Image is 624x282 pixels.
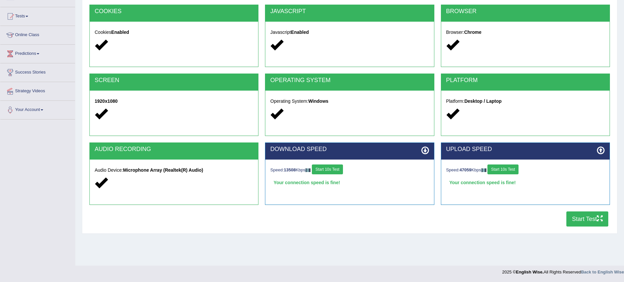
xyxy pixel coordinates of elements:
img: ajax-loader-fb-connection.gif [481,168,486,172]
a: Back to English Wise [581,270,624,274]
h2: DOWNLOAD SPEED [270,146,429,153]
strong: 13508 [284,167,296,172]
strong: Enabled [111,30,129,35]
a: Your Account [0,101,75,117]
h2: COOKIES [95,8,253,15]
h5: Browser: [446,30,605,35]
strong: Windows [308,98,328,104]
div: Speed: Kbps [270,164,429,176]
div: Your connection speed is fine! [446,178,605,187]
h5: Javascript [270,30,429,35]
h5: Operating System: [270,99,429,104]
h2: PLATFORM [446,77,605,84]
strong: Microphone Array (Realtek(R) Audio) [123,167,203,173]
div: Speed: Kbps [446,164,605,176]
h5: Audio Device: [95,168,253,173]
button: Start Test [566,211,608,227]
button: Start 10s Test [487,164,519,174]
strong: 47059 [460,167,471,172]
button: Start 10s Test [312,164,343,174]
a: Predictions [0,45,75,61]
strong: Chrome [464,30,482,35]
div: 2025 © All Rights Reserved [502,266,624,275]
img: ajax-loader-fb-connection.gif [305,168,311,172]
a: Online Class [0,26,75,42]
h2: OPERATING SYSTEM [270,77,429,84]
strong: English Wise. [516,270,543,274]
h2: BROWSER [446,8,605,15]
h2: UPLOAD SPEED [446,146,605,153]
strong: Enabled [291,30,309,35]
h5: Platform: [446,99,605,104]
h2: JAVASCRIPT [270,8,429,15]
h2: AUDIO RECORDING [95,146,253,153]
a: Strategy Videos [0,82,75,98]
a: Tests [0,7,75,24]
h2: SCREEN [95,77,253,84]
strong: 1920x1080 [95,98,118,104]
div: Your connection speed is fine! [270,178,429,187]
strong: Desktop / Laptop [464,98,502,104]
a: Success Stories [0,63,75,80]
h5: Cookies [95,30,253,35]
